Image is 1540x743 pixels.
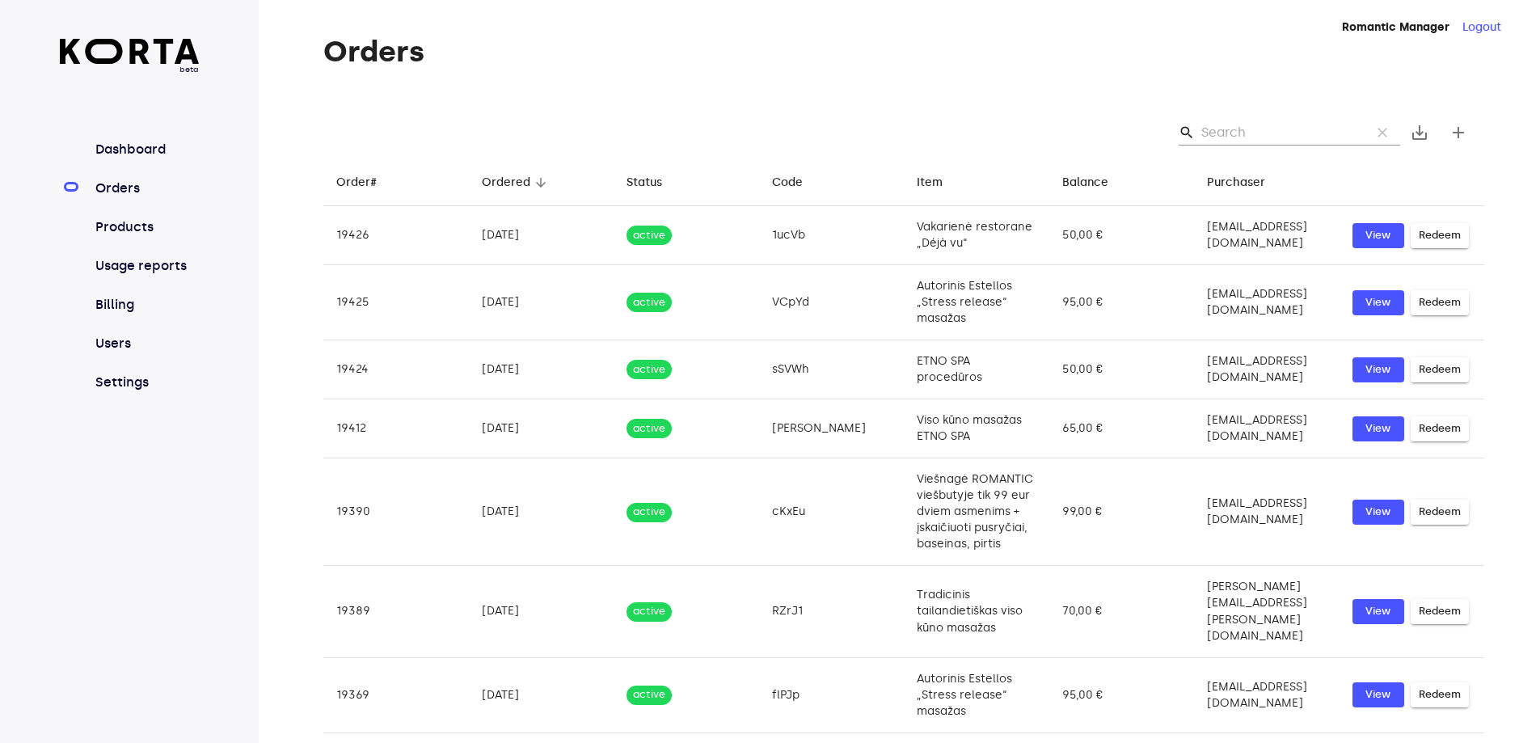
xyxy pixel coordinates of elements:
[1207,173,1265,192] div: Purchaser
[534,175,548,190] span: arrow_downward
[1411,357,1469,382] button: Redeem
[759,206,905,265] td: 1ucVb
[1194,340,1340,399] td: [EMAIL_ADDRESS][DOMAIN_NAME]
[1352,500,1404,525] button: View
[1400,113,1439,152] button: Export
[627,687,672,703] span: active
[1361,503,1396,521] span: View
[1419,602,1461,621] span: Redeem
[904,566,1049,657] td: Tradicinis tailandietiškas viso kūno masažas
[1194,458,1340,566] td: [EMAIL_ADDRESS][DOMAIN_NAME]
[627,504,672,520] span: active
[772,173,824,192] span: Code
[1194,206,1340,265] td: [EMAIL_ADDRESS][DOMAIN_NAME]
[1049,265,1195,340] td: 95,00 €
[759,340,905,399] td: sSVWh
[1352,599,1404,624] button: View
[1062,173,1129,192] span: Balance
[1352,416,1404,441] button: View
[1419,503,1461,521] span: Redeem
[627,604,672,619] span: active
[336,173,398,192] span: Order#
[92,217,200,237] a: Products
[323,657,469,732] td: 19369
[1049,399,1195,458] td: 65,00 €
[469,340,614,399] td: [DATE]
[1049,657,1195,732] td: 95,00 €
[1342,20,1449,34] strong: Romantic Manager
[1411,682,1469,707] button: Redeem
[323,458,469,566] td: 19390
[1419,293,1461,312] span: Redeem
[759,566,905,657] td: RZrJ1
[1419,686,1461,704] span: Redeem
[469,206,614,265] td: [DATE]
[904,206,1049,265] td: Vakarienė restorane „Déjà vu“
[323,399,469,458] td: 19412
[627,173,662,192] div: Status
[1049,340,1195,399] td: 50,00 €
[1361,420,1396,438] span: View
[759,458,905,566] td: cKxEu
[904,265,1049,340] td: Autorinis Estellos „Stress release“ masažas
[772,173,803,192] div: Code
[1194,399,1340,458] td: [EMAIL_ADDRESS][DOMAIN_NAME]
[627,228,672,243] span: active
[469,566,614,657] td: [DATE]
[1411,599,1469,624] button: Redeem
[1361,293,1396,312] span: View
[904,657,1049,732] td: Autorinis Estellos „Stress release“ masažas
[1439,113,1478,152] button: Create new gift card
[323,566,469,657] td: 19389
[1411,500,1469,525] button: Redeem
[469,657,614,732] td: [DATE]
[1361,226,1396,245] span: View
[1049,458,1195,566] td: 99,00 €
[1411,290,1469,315] button: Redeem
[1194,566,1340,657] td: [PERSON_NAME][EMAIL_ADDRESS][PERSON_NAME][DOMAIN_NAME]
[60,39,200,64] img: Korta
[1411,223,1469,248] button: Redeem
[1411,416,1469,441] button: Redeem
[1049,566,1195,657] td: 70,00 €
[92,373,200,392] a: Settings
[336,173,377,192] div: Order#
[627,173,683,192] span: Status
[323,265,469,340] td: 19425
[1462,19,1501,36] button: Logout
[1419,420,1461,438] span: Redeem
[1201,120,1358,146] input: Search
[60,64,200,75] span: beta
[1179,125,1195,141] span: Search
[323,206,469,265] td: 19426
[1361,361,1396,379] span: View
[469,265,614,340] td: [DATE]
[1419,226,1461,245] span: Redeem
[1361,602,1396,621] span: View
[904,399,1049,458] td: Viso kūno masažas ETNO SPA
[759,657,905,732] td: flPJp
[323,340,469,399] td: 19424
[917,173,943,192] div: Item
[1352,682,1404,707] button: View
[92,140,200,159] a: Dashboard
[92,256,200,276] a: Usage reports
[904,458,1049,566] td: Viešnagė ROMANTIC viešbutyje tik 99 eur dviem asmenims + įskaičiuoti pusryčiai, baseinas, pirtis
[92,334,200,353] a: Users
[92,179,200,198] a: Orders
[60,39,200,75] a: beta
[627,362,672,378] span: active
[1449,123,1468,142] span: add
[1361,686,1396,704] span: View
[627,295,672,310] span: active
[917,173,964,192] span: Item
[1352,223,1404,248] button: View
[1352,290,1404,315] button: View
[1062,173,1108,192] div: Balance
